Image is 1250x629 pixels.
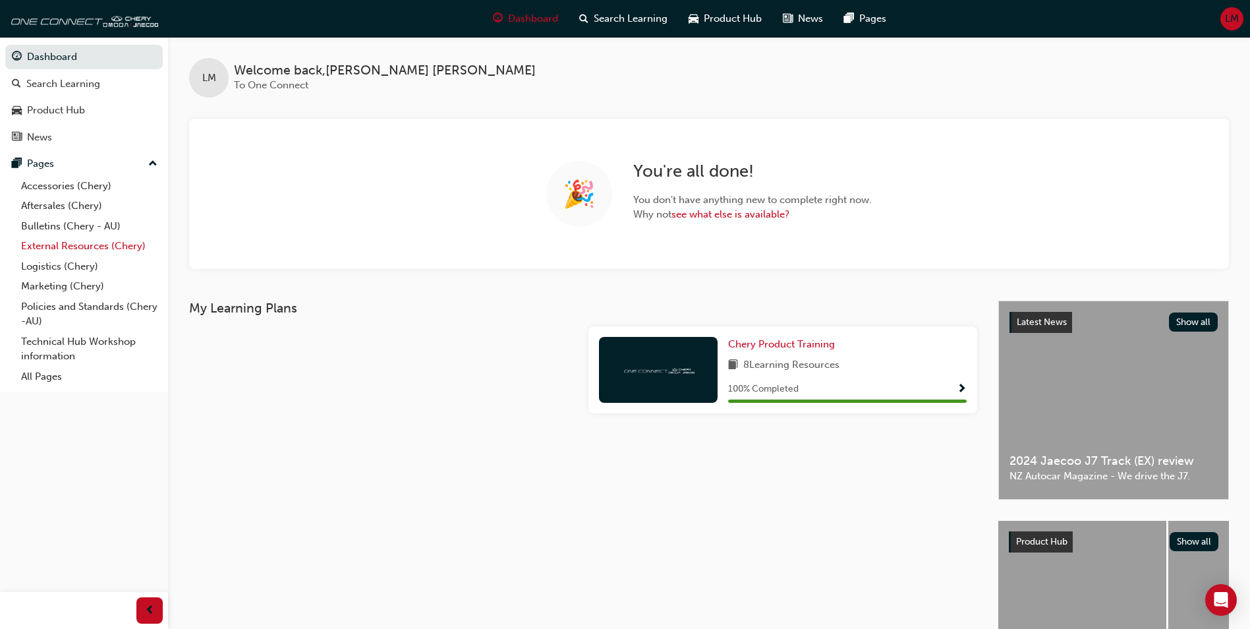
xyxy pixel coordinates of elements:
[1225,11,1239,26] span: LM
[482,5,569,32] a: guage-iconDashboard
[27,103,85,118] div: Product Hub
[189,301,977,316] h3: My Learning Plans
[594,11,668,26] span: Search Learning
[5,125,163,150] a: News
[493,11,503,27] span: guage-icon
[678,5,772,32] a: car-iconProduct Hub
[16,367,163,387] a: All Pages
[957,384,967,396] span: Show Progress
[12,132,22,144] span: news-icon
[148,156,157,173] span: up-icon
[633,207,872,222] span: Why not
[622,363,695,376] img: oneconnect
[5,42,163,152] button: DashboardSearch LearningProduct HubNews
[12,105,22,117] span: car-icon
[633,193,872,208] span: You don ' t have anything new to complete right now.
[1220,7,1243,30] button: LM
[798,11,823,26] span: News
[16,256,163,277] a: Logistics (Chery)
[579,11,588,27] span: search-icon
[1170,532,1219,551] button: Show all
[844,11,854,27] span: pages-icon
[12,51,22,63] span: guage-icon
[27,130,52,145] div: News
[671,208,789,220] a: see what else is available?
[834,5,897,32] a: pages-iconPages
[26,76,100,92] div: Search Learning
[728,337,840,352] a: Chery Product Training
[563,187,596,202] span: 🎉
[1009,454,1218,469] span: 2024 Jaecoo J7 Track (EX) review
[772,5,834,32] a: news-iconNews
[704,11,762,26] span: Product Hub
[234,63,536,78] span: Welcome back , [PERSON_NAME] [PERSON_NAME]
[1016,536,1067,547] span: Product Hub
[16,332,163,367] a: Technical Hub Workshop information
[728,382,799,397] span: 100 % Completed
[5,152,163,176] button: Pages
[16,176,163,196] a: Accessories (Chery)
[1009,469,1218,484] span: NZ Autocar Magazine - We drive the J7.
[12,158,22,170] span: pages-icon
[728,357,738,374] span: book-icon
[957,381,967,398] button: Show Progress
[5,45,163,69] a: Dashboard
[689,11,698,27] span: car-icon
[1017,316,1067,328] span: Latest News
[783,11,793,27] span: news-icon
[5,98,163,123] a: Product Hub
[1169,313,1218,332] button: Show all
[569,5,678,32] a: search-iconSearch Learning
[728,338,835,350] span: Chery Product Training
[12,78,21,90] span: search-icon
[16,297,163,332] a: Policies and Standards (Chery -AU)
[508,11,558,26] span: Dashboard
[16,236,163,256] a: External Resources (Chery)
[7,5,158,32] img: oneconnect
[1009,531,1218,553] a: Product HubShow all
[16,196,163,216] a: Aftersales (Chery)
[633,161,872,182] h2: You ' re all done!
[16,216,163,237] a: Bulletins (Chery - AU)
[859,11,886,26] span: Pages
[145,603,155,619] span: prev-icon
[1205,584,1237,616] div: Open Intercom Messenger
[743,357,839,374] span: 8 Learning Resources
[27,156,54,171] div: Pages
[202,71,216,86] span: LM
[998,301,1229,500] a: Latest NewsShow all2024 Jaecoo J7 Track (EX) reviewNZ Autocar Magazine - We drive the J7.
[234,79,308,91] span: To One Connect
[16,276,163,297] a: Marketing (Chery)
[5,72,163,96] a: Search Learning
[1009,312,1218,333] a: Latest NewsShow all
